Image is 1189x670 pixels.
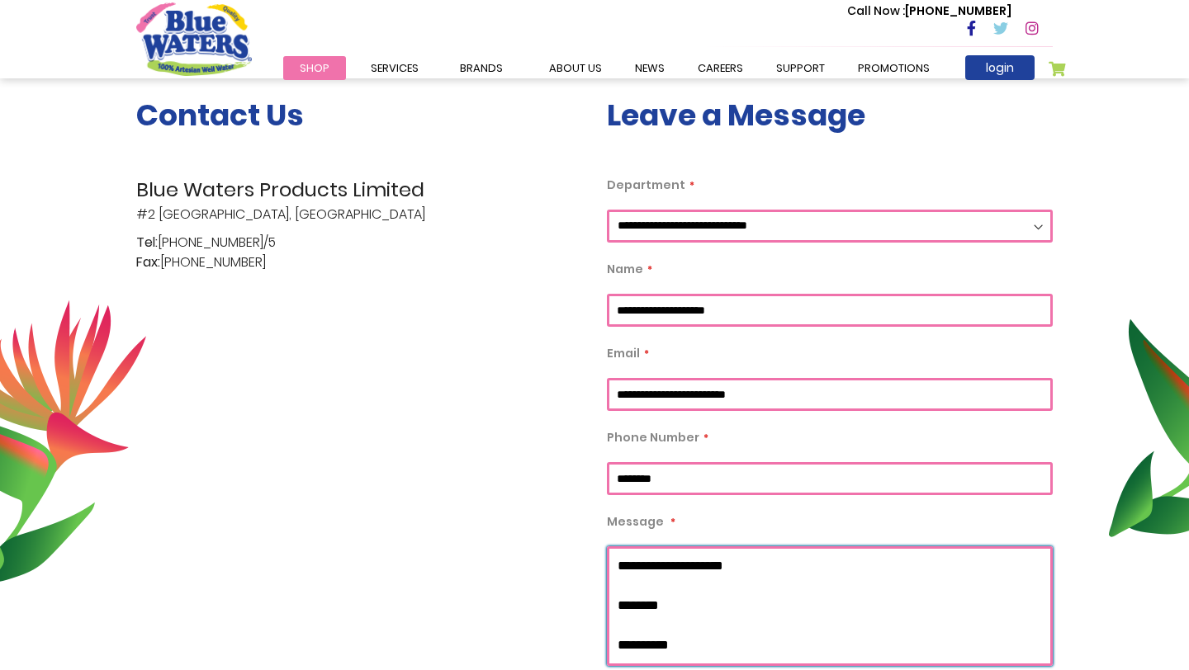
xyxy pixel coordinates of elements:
[607,97,1053,133] h3: Leave a Message
[607,345,640,361] span: Email
[371,60,419,76] span: Services
[681,56,760,80] a: careers
[460,60,503,76] span: Brands
[841,56,946,80] a: Promotions
[607,429,699,446] span: Phone Number
[607,177,685,193] span: Department
[136,233,582,272] p: [PHONE_NUMBER]/5 [PHONE_NUMBER]
[533,56,618,80] a: about us
[607,513,664,530] span: Message
[847,2,1011,20] p: [PHONE_NUMBER]
[300,60,329,76] span: Shop
[136,233,158,252] span: Tel:
[965,55,1035,80] a: login
[607,261,643,277] span: Name
[618,56,681,80] a: News
[760,56,841,80] a: support
[136,2,252,75] a: store logo
[136,252,160,272] span: Fax:
[136,175,582,205] span: Blue Waters Products Limited
[847,2,905,19] span: Call Now :
[136,175,582,224] p: #2 [GEOGRAPHIC_DATA], [GEOGRAPHIC_DATA]
[136,97,582,133] h3: Contact Us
